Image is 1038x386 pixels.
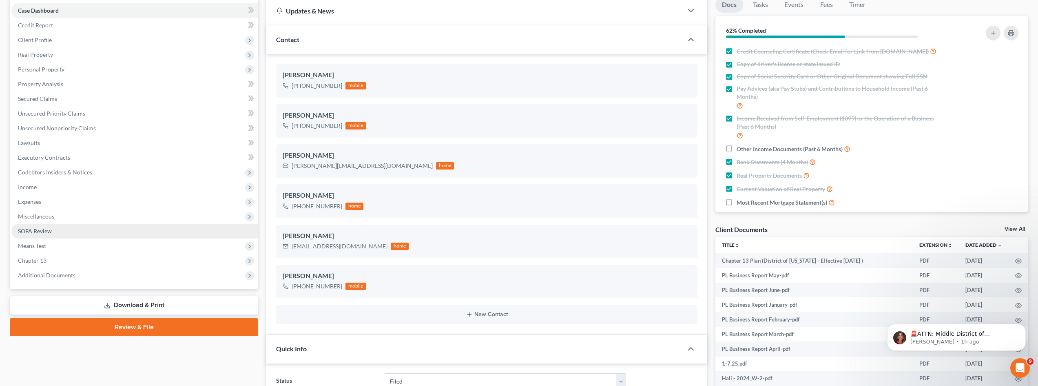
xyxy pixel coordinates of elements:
div: [PERSON_NAME] [283,271,691,281]
div: [PERSON_NAME] [283,231,691,241]
div: Client Documents [715,225,768,234]
span: Executory Contracts [18,154,70,161]
span: SOFA Review [18,228,52,234]
i: expand_more [997,243,1002,248]
td: Chapter 13 Plan (District of [US_STATE] - Effective [DATE] ) [715,253,913,268]
span: Real Property [18,51,53,58]
a: View All [1005,226,1025,232]
div: [PHONE_NUMBER] [292,82,342,90]
a: Review & File [10,318,258,336]
span: Current Valuation of Real Property [737,185,825,193]
a: Download & Print [10,296,258,315]
td: PL Business Report January-pdf [715,297,913,312]
span: Real Property Documents [737,172,802,180]
span: Quick Info [276,345,307,353]
span: Codebtors Insiders & Notices [18,169,92,176]
td: PL Business Report May-pdf [715,268,913,283]
span: Property Analysis [18,80,63,87]
span: Miscellaneous [18,213,54,220]
td: 1-7.25.pdf [715,357,913,371]
span: Copy of driver's license or state issued ID [737,60,840,68]
a: Unsecured Priority Claims [11,106,258,121]
span: Credit Report [18,22,53,29]
div: mobile [345,82,366,89]
div: [PERSON_NAME][EMAIL_ADDRESS][DOMAIN_NAME] [292,162,433,170]
a: Executory Contracts [11,150,258,165]
td: [DATE] [959,371,1009,386]
span: Personal Property [18,66,64,73]
div: mobile [345,122,366,129]
span: Case Dashboard [18,7,59,14]
td: [DATE] [959,297,1009,312]
button: New Contact [283,311,691,318]
span: Secured Claims [18,95,57,102]
span: 9 [1027,358,1034,365]
span: Credit Counseling Certificate (Check Email for Link from [DOMAIN_NAME]) [737,47,929,56]
strong: 62% Completed [726,27,766,34]
a: Case Dashboard [11,3,258,18]
a: Titleunfold_more [722,242,739,248]
span: Means Test [18,242,46,249]
a: Property Analysis [11,77,258,91]
span: Unsecured Priority Claims [18,110,85,117]
td: PL Business Report February-pdf [715,312,913,327]
div: Updates & News [276,7,673,15]
span: Unsecured Nonpriority Claims [18,125,96,132]
a: Lawsuits [11,136,258,150]
i: unfold_more [735,243,739,248]
a: Secured Claims [11,91,258,106]
td: PL Business Report April-pdf [715,341,913,356]
td: PDF [913,283,959,297]
span: Chapter 13 [18,257,46,264]
a: Extensionunfold_more [919,242,952,248]
td: PDF [913,371,959,386]
td: PDF [913,268,959,283]
div: home [436,162,454,170]
i: unfold_more [947,243,952,248]
td: PDF [913,253,959,268]
div: [PERSON_NAME] [283,151,691,161]
td: [DATE] [959,268,1009,283]
span: Expenses [18,198,41,205]
iframe: Intercom notifications message [875,307,1038,364]
span: Other Income Documents (Past 6 Months) [737,145,843,153]
div: [PHONE_NUMBER] [292,202,342,210]
td: PL Business Report March-pdf [715,327,913,341]
td: [DATE] [959,283,1009,297]
div: [PHONE_NUMBER] [292,122,342,130]
div: home [391,243,409,250]
span: Bank Statements (4 Months) [737,158,808,166]
div: [EMAIL_ADDRESS][DOMAIN_NAME] [292,242,387,250]
div: [PERSON_NAME] [283,70,691,80]
a: Date Added expand_more [965,242,1002,248]
span: Contact [276,36,299,43]
td: Hali - 2024_W-2-pdf [715,371,913,386]
div: mobile [345,283,366,290]
span: Income [18,183,37,190]
div: [PHONE_NUMBER] [292,282,342,290]
span: Lawsuits [18,139,40,146]
a: Unsecured Nonpriority Claims [11,121,258,136]
iframe: Intercom live chat [1010,358,1030,378]
span: Most Recent Mortgage Statement(s) [737,199,827,207]
a: SOFA Review [11,224,258,239]
td: PL Business Report June-pdf [715,283,913,297]
span: Client Profile [18,36,52,43]
span: Additional Documents [18,272,75,279]
span: Income Received from Self-Employment (1099) or the Operation of a Business (Past 6 Months) [737,114,943,131]
div: [PERSON_NAME] [283,191,691,201]
a: Credit Report [11,18,258,33]
div: [PERSON_NAME] [283,111,691,120]
td: PDF [913,297,959,312]
span: Pay Advices (aka Pay Stubs) and Contributions to Household Income (Past 6 Months) [737,85,943,101]
td: [DATE] [959,253,1009,268]
span: Copy of Social Security Card or Other Original Document showing Full SSN [737,72,927,80]
div: home [345,203,363,210]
